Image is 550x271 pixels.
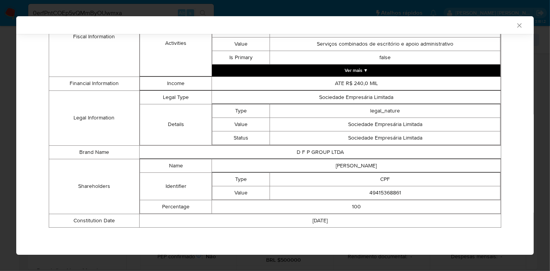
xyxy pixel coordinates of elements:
[140,172,212,200] td: Identifier
[270,51,500,64] td: false
[16,16,534,255] div: closure-recommendation-modal
[270,104,500,118] td: legal_nature
[212,37,270,51] td: Value
[49,145,140,159] td: Brand Name
[270,172,500,186] td: CPF
[212,159,501,172] td: [PERSON_NAME]
[212,131,270,145] td: Status
[212,90,501,104] td: Sociedade Empresária Limitada
[140,104,212,145] td: Details
[212,65,500,76] button: Expand array
[212,186,270,199] td: Value
[49,77,140,90] td: Financial Information
[140,77,212,90] td: Income
[212,200,501,213] td: 100
[212,104,270,118] td: Type
[270,37,500,51] td: Serviços combinados de escritório e apoio administrativo
[140,159,212,172] td: Name
[212,77,501,90] td: ATE R$ 240,0 MIL
[212,51,270,64] td: Is Primary
[212,172,270,186] td: Type
[270,186,500,199] td: 49415368861
[139,145,501,159] td: D F P GROUP LTDA
[516,22,523,29] button: Fechar a janela
[140,200,212,213] td: Percentage
[212,118,270,131] td: Value
[49,90,140,145] td: Legal Information
[140,10,212,76] td: Activities
[139,214,501,227] td: [DATE]
[270,131,500,145] td: Sociedade Empresária Limitada
[49,214,140,227] td: Constitution Date
[140,90,212,104] td: Legal Type
[270,118,500,131] td: Sociedade Empresária Limitada
[49,159,140,214] td: Shareholders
